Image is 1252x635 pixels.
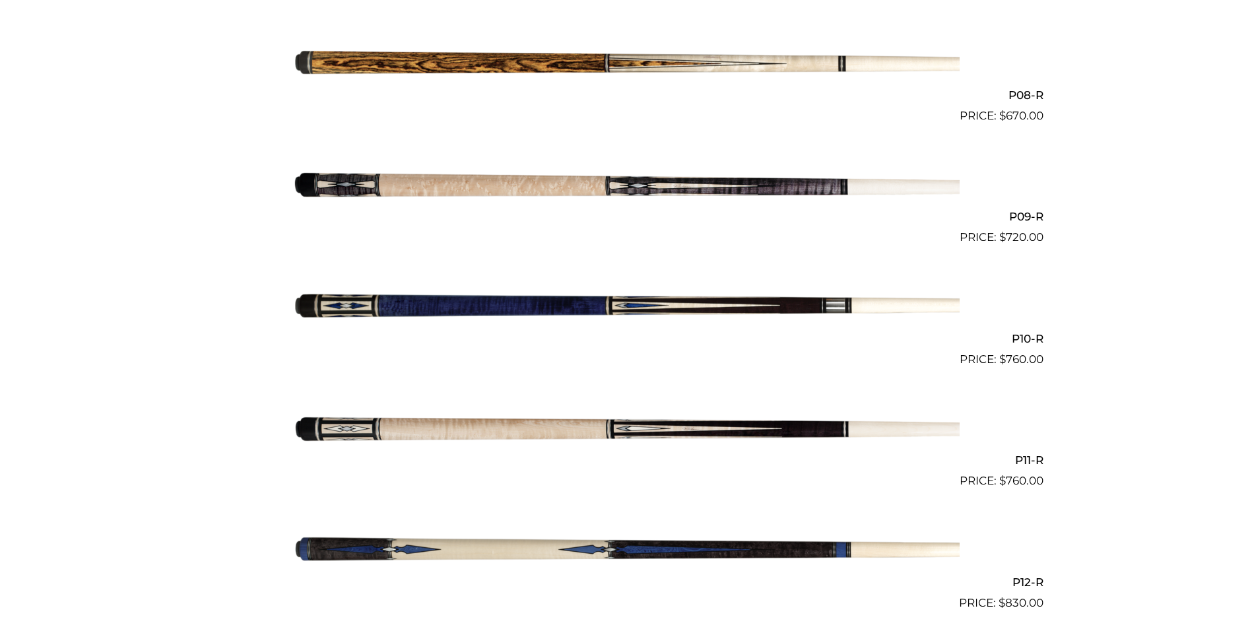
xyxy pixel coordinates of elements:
bdi: 830.00 [999,596,1043,609]
h2: P10-R [209,326,1043,351]
h2: P08-R [209,83,1043,108]
a: P10-R $760.00 [209,251,1043,368]
span: $ [999,352,1006,366]
a: P08-R $670.00 [209,9,1043,125]
span: $ [999,596,1005,609]
img: P12-R [293,495,960,606]
img: P11-R [293,374,960,485]
bdi: 720.00 [999,230,1043,244]
a: P11-R $760.00 [209,374,1043,490]
img: P08-R [293,9,960,119]
a: P12-R $830.00 [209,495,1043,611]
bdi: 670.00 [999,109,1043,122]
h2: P09-R [209,205,1043,229]
h2: P11-R [209,448,1043,473]
a: P09-R $720.00 [209,130,1043,246]
h2: P12-R [209,570,1043,594]
span: $ [999,474,1006,487]
img: P10-R [293,251,960,362]
bdi: 760.00 [999,474,1043,487]
img: P09-R [293,130,960,241]
bdi: 760.00 [999,352,1043,366]
span: $ [999,230,1006,244]
span: $ [999,109,1006,122]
